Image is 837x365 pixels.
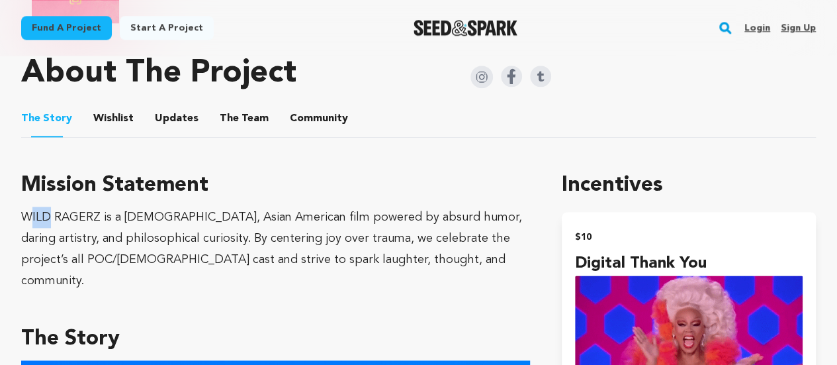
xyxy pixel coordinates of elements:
[470,66,493,88] img: Seed&Spark Instagram Icon
[220,111,269,127] span: Team
[501,66,522,87] img: Seed&Spark Facebook Icon
[120,16,214,40] a: Start a project
[155,111,198,127] span: Updates
[414,20,517,36] img: Seed&Spark Logo Dark Mode
[93,111,134,127] span: Wishlist
[220,111,239,127] span: The
[744,17,770,38] a: Login
[575,252,803,276] h4: Digital Thank You
[575,228,803,246] h2: $10
[781,17,816,38] a: Sign up
[21,16,112,40] a: Fund a project
[530,66,551,87] img: Seed&Spark Tumblr Icon
[21,207,530,291] div: WILD RAGERZ is a [DEMOGRAPHIC_DATA], Asian American film powered by absurd humor, daring artistry...
[21,323,530,355] h3: The Story
[21,111,40,127] span: The
[414,20,517,36] a: Seed&Spark Homepage
[290,111,348,127] span: Community
[562,170,816,201] h1: Incentives
[21,58,296,89] h1: About The Project
[21,111,72,127] span: Story
[21,170,530,201] h3: Mission Statement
